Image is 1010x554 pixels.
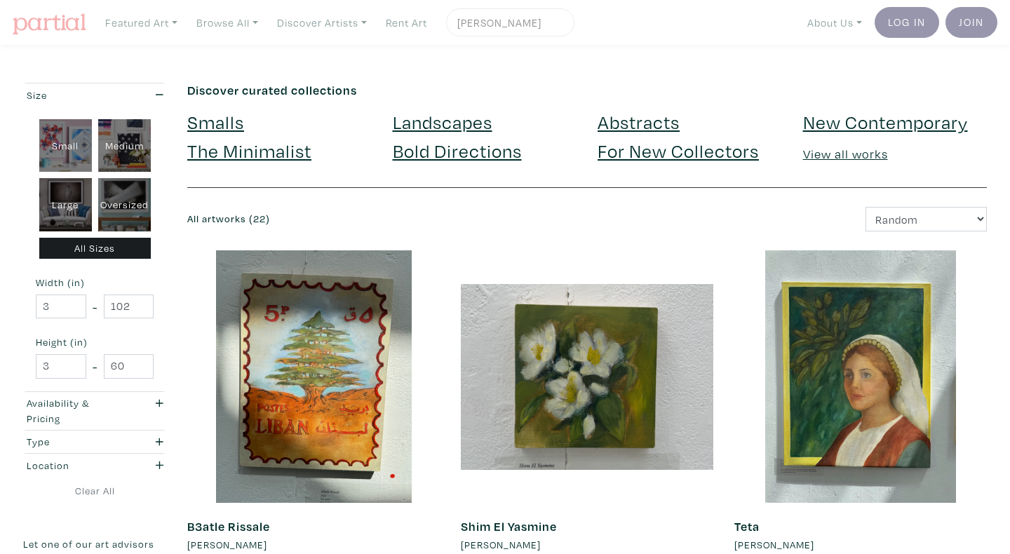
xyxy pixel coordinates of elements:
[27,458,124,473] div: Location
[461,518,557,534] a: Shim El Yasmine
[187,518,270,534] a: B3atle Rissale
[598,109,680,134] a: Abstracts
[187,109,244,134] a: Smalls
[945,7,997,38] a: Join
[39,119,92,173] div: Small
[801,8,868,37] a: About Us
[461,537,541,553] li: [PERSON_NAME]
[803,109,968,134] a: New Contemporary
[734,537,814,553] li: [PERSON_NAME]
[98,178,151,231] div: Oversized
[23,83,166,107] button: Size
[598,138,759,163] a: For New Collectors
[36,278,154,288] small: Width (in)
[187,138,311,163] a: The Minimalist
[875,7,939,38] a: Log In
[734,518,760,534] a: Teta
[734,537,987,553] a: [PERSON_NAME]
[99,8,184,37] a: Featured Art
[803,146,888,162] a: View all works
[39,238,151,259] div: All Sizes
[36,337,154,347] small: Height (in)
[393,138,522,163] a: Bold Directions
[456,14,561,32] input: Search
[23,392,166,430] button: Availability & Pricing
[93,357,97,376] span: -
[393,109,492,134] a: Landscapes
[23,431,166,454] button: Type
[27,396,124,426] div: Availability & Pricing
[187,537,440,553] a: [PERSON_NAME]
[187,213,577,225] h6: All artworks (22)
[39,178,92,231] div: Large
[461,537,713,553] a: [PERSON_NAME]
[27,434,124,450] div: Type
[187,537,267,553] li: [PERSON_NAME]
[23,483,166,499] a: Clear All
[379,8,433,37] a: Rent Art
[23,454,166,477] button: Location
[187,83,987,98] h6: Discover curated collections
[98,119,151,173] div: Medium
[190,8,264,37] a: Browse All
[27,88,124,103] div: Size
[93,297,97,316] span: -
[271,8,373,37] a: Discover Artists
